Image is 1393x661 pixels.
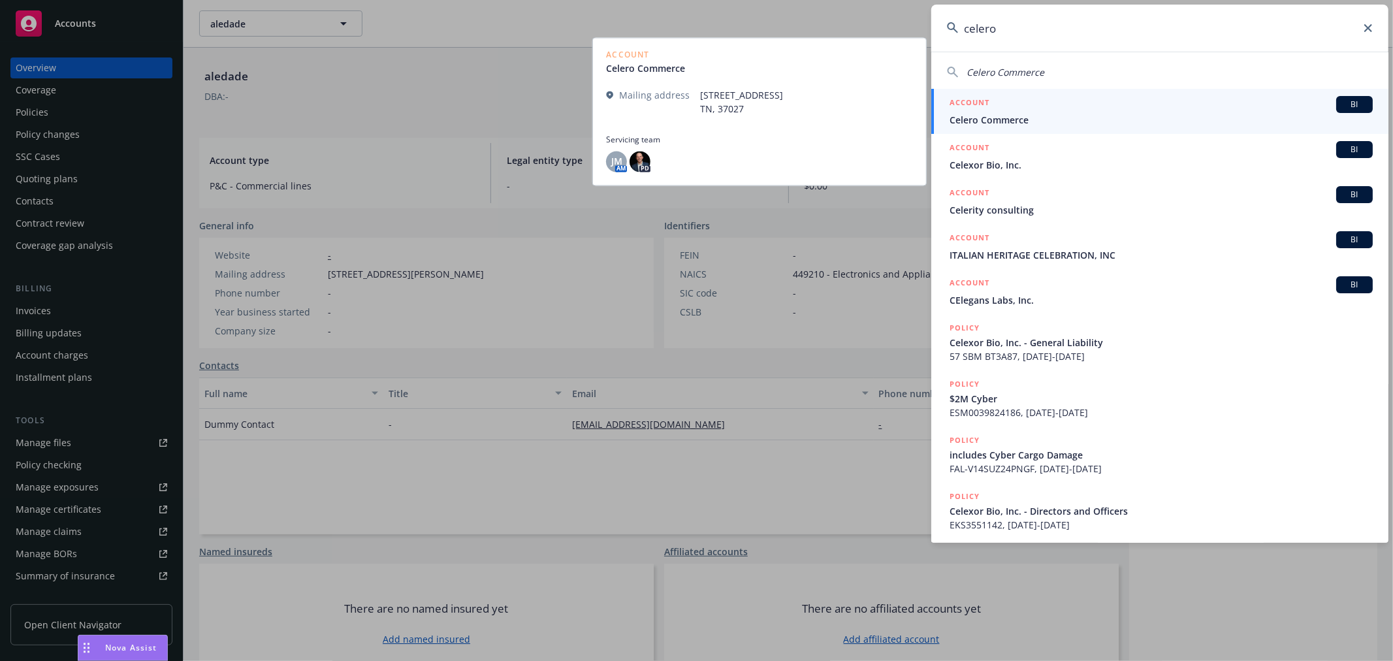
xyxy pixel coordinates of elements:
[950,406,1373,419] span: ESM0039824186, [DATE]-[DATE]
[950,321,980,334] h5: POLICY
[950,378,980,391] h5: POLICY
[105,642,157,653] span: Nova Assist
[950,113,1373,127] span: Celero Commerce
[950,434,980,447] h5: POLICY
[950,336,1373,349] span: Celexor Bio, Inc. - General Liability
[950,462,1373,476] span: FAL-V14SUZ24PNGF, [DATE]-[DATE]
[1341,234,1368,246] span: BI
[950,490,980,503] h5: POLICY
[950,392,1373,406] span: $2M Cyber
[950,504,1373,518] span: Celexor Bio, Inc. - Directors and Officers
[931,134,1388,179] a: ACCOUNTBICelexor Bio, Inc.
[950,518,1373,532] span: EKS3551142, [DATE]-[DATE]
[950,293,1373,307] span: CElegans Labs, Inc.
[950,96,989,112] h5: ACCOUNT
[931,179,1388,224] a: ACCOUNTBICelerity consulting
[931,314,1388,370] a: POLICYCelexor Bio, Inc. - General Liability57 SBM BT3A87, [DATE]-[DATE]
[950,231,989,247] h5: ACCOUNT
[950,141,989,157] h5: ACCOUNT
[931,427,1388,483] a: POLICYincludes Cyber Cargo DamageFAL-V14SUZ24PNGF, [DATE]-[DATE]
[931,224,1388,269] a: ACCOUNTBIITALIAN HERITAGE CELEBRATION, INC
[1341,144,1368,155] span: BI
[950,203,1373,217] span: Celerity consulting
[950,448,1373,462] span: includes Cyber Cargo Damage
[950,186,989,202] h5: ACCOUNT
[1341,279,1368,291] span: BI
[1341,99,1368,110] span: BI
[967,66,1044,78] span: Celero Commerce
[931,370,1388,427] a: POLICY$2M CyberESM0039824186, [DATE]-[DATE]
[931,269,1388,314] a: ACCOUNTBICElegans Labs, Inc.
[1341,189,1368,201] span: BI
[78,635,168,661] button: Nova Assist
[78,636,95,660] div: Drag to move
[931,89,1388,134] a: ACCOUNTBICelero Commerce
[950,349,1373,363] span: 57 SBM BT3A87, [DATE]-[DATE]
[950,276,989,292] h5: ACCOUNT
[950,158,1373,172] span: Celexor Bio, Inc.
[931,5,1388,52] input: Search...
[931,483,1388,539] a: POLICYCelexor Bio, Inc. - Directors and OfficersEKS3551142, [DATE]-[DATE]
[950,248,1373,262] span: ITALIAN HERITAGE CELEBRATION, INC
